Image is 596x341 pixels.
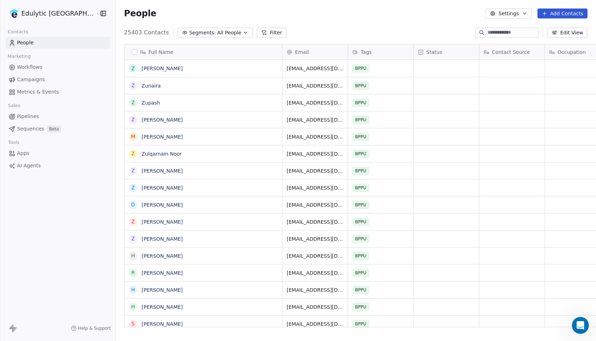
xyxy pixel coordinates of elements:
span: [EMAIL_ADDRESS][DOMAIN_NAME] [287,133,343,140]
a: [PERSON_NAME] [142,219,183,225]
span: Help & Support [78,325,111,331]
img: edulytic-mark-retina.png [10,9,18,18]
span: BPPU [352,269,369,277]
span: BPPU [352,116,369,124]
span: [EMAIL_ADDRESS][DOMAIN_NAME] [287,303,343,311]
span: 25403 Contacts [124,28,169,37]
img: Profile image for Harinder [15,100,29,114]
span: [EMAIL_ADDRESS][DOMAIN_NAME] [287,201,343,208]
a: Metrics & Events [6,86,110,98]
span: [EMAIL_ADDRESS][DOMAIN_NAME] [287,150,343,157]
span: BPPU [352,184,369,192]
span: Home [16,239,32,244]
span: Contact Source [492,49,530,56]
div: D [131,201,135,208]
div: Z [131,184,135,191]
button: Edulytic [GEOGRAPHIC_DATA] [9,7,91,19]
button: Filter [257,28,286,38]
a: [PERSON_NAME] [142,304,183,310]
button: Add Contacts [537,9,587,18]
span: Occupation [558,49,586,56]
div: S [131,320,134,328]
a: Apps [6,147,110,159]
span: Contacts [5,27,31,37]
div: Z [131,167,135,174]
button: Settings [486,9,531,18]
div: H [131,252,135,259]
div: Email [282,44,348,60]
div: Z [131,218,135,225]
span: [EMAIL_ADDRESS][DOMAIN_NAME] [287,65,343,72]
span: [EMAIL_ADDRESS][DOMAIN_NAME] [287,99,343,106]
div: Status [414,44,479,60]
span: BPPU [352,82,369,90]
p: How can we help? [14,62,128,74]
div: [PERSON_NAME] [32,107,73,114]
span: BPPU [352,167,369,175]
span: [EMAIL_ADDRESS][DOMAIN_NAME] [287,167,343,174]
a: [PERSON_NAME] [142,66,183,71]
span: [EMAIL_ADDRESS][DOMAIN_NAME] [287,184,343,191]
span: [EMAIL_ADDRESS][DOMAIN_NAME] [287,269,343,276]
div: Full Name [125,44,282,60]
div: Close [122,11,135,24]
a: [PERSON_NAME] [142,287,183,293]
span: [EMAIL_ADDRESS][DOMAIN_NAME] [287,286,343,294]
span: BPPU [352,133,369,141]
span: [EMAIL_ADDRESS][DOMAIN_NAME] [287,218,343,225]
p: Hi Rafay 👋 [14,50,128,62]
span: BPPU [352,286,369,294]
div: Z [131,235,135,242]
span: Workflows [17,63,43,71]
span: Segments: [189,29,216,37]
span: BPPU [352,320,369,328]
div: Recent messageProfile image for HarinderL ipsumd si ametco adi elit sedd eiusmo temporincidid.ut ... [7,83,135,121]
span: BPPU [352,218,369,226]
a: Workflows [6,61,110,73]
span: Tools [5,137,22,148]
a: Help & Support [71,325,111,331]
div: Recent message [15,89,127,97]
div: Z [131,65,135,72]
div: Contact Source [479,44,545,60]
div: H [131,303,135,311]
span: Sales [5,100,23,111]
a: AI Agents [6,160,110,172]
span: People [17,39,34,46]
div: Send us a message [7,124,135,144]
span: All People [217,29,241,37]
span: Help [112,239,124,244]
span: Apps [17,150,29,157]
a: [PERSON_NAME] [142,117,183,123]
span: BPPU [352,201,369,209]
a: Zulqarnain Noor [142,151,182,157]
div: R [131,269,135,276]
a: [PERSON_NAME] [142,321,183,327]
span: People [124,8,156,19]
a: [PERSON_NAME] [142,236,183,242]
span: BPPU [352,99,369,107]
a: Campaigns [6,74,110,85]
span: Email [295,49,309,56]
img: Profile image for Harinder [41,11,55,26]
span: [EMAIL_ADDRESS][DOMAIN_NAME] [287,116,343,123]
span: Messages [59,239,83,244]
span: [EMAIL_ADDRESS][DOMAIN_NAME] [287,235,343,242]
span: Status [426,49,442,56]
span: Pipelines [17,113,39,120]
div: Z [131,82,135,89]
span: BPPU [352,64,369,73]
span: BPPU [352,252,369,260]
div: H [131,286,135,294]
span: BPPU [352,235,369,243]
span: Marketing [5,51,34,62]
span: [EMAIL_ADDRESS][DOMAIN_NAME] [287,252,343,259]
span: [EMAIL_ADDRESS][DOMAIN_NAME] [287,320,343,328]
a: SequencesBeta [6,123,110,135]
span: Beta [47,125,61,133]
a: [PERSON_NAME] [142,270,183,276]
a: [PERSON_NAME] [142,253,183,259]
button: Edit View [547,28,587,38]
button: Help [95,221,142,250]
span: [EMAIL_ADDRESS][DOMAIN_NAME] [287,82,343,89]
